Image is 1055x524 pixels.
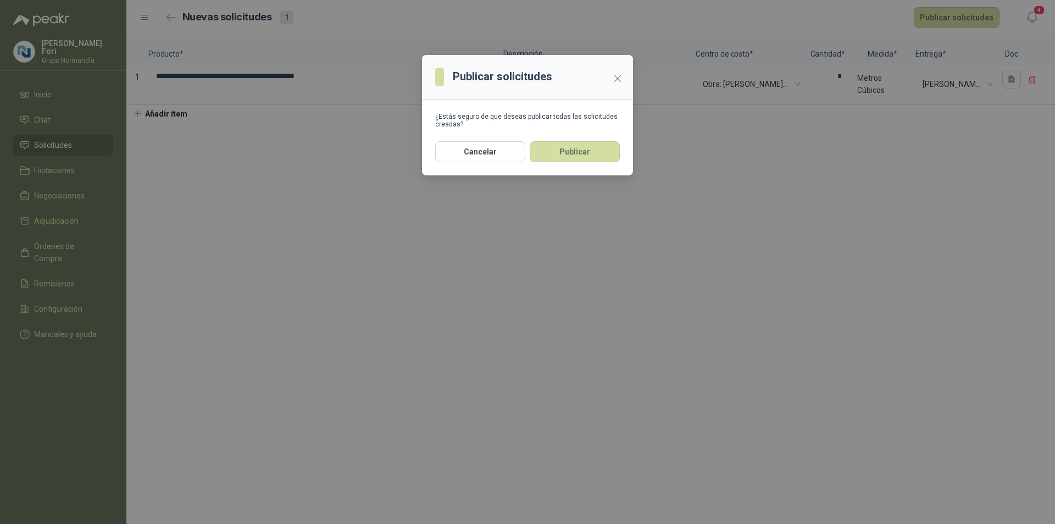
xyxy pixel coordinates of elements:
div: ¿Estás seguro de que deseas publicar todas las solicitudes creadas? [435,113,620,128]
button: Cancelar [435,141,525,162]
button: Publicar [530,141,620,162]
button: Close [609,70,626,87]
h3: Publicar solicitudes [453,68,552,85]
span: close [613,74,622,83]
